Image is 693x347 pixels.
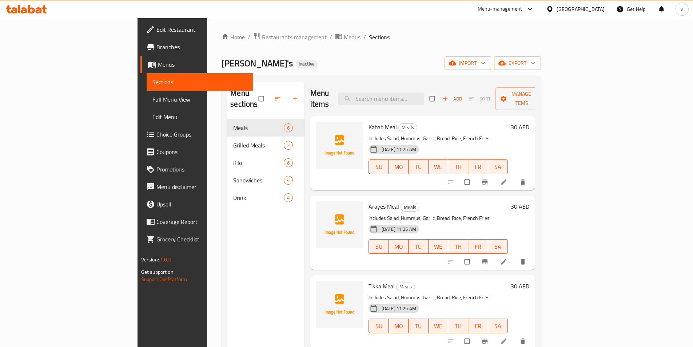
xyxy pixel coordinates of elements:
[152,95,247,104] span: Full Menu View
[460,175,475,189] span: Select to update
[511,201,529,212] h6: 30 AED
[500,338,509,345] a: Edit menu item
[511,281,529,291] h6: 30 AED
[389,159,409,174] button: MO
[227,116,304,209] nav: Menu sections
[284,123,293,132] div: items
[369,293,508,302] p: Includes Salad, Hummus, Garlic, Bread, Rice, French Fries
[391,321,406,331] span: MO
[500,258,509,265] a: Edit menu item
[233,193,283,202] span: Drink
[389,239,409,254] button: MO
[441,93,464,105] span: Add item
[445,56,491,70] button: import
[316,281,363,328] img: Tikka Meal
[284,125,292,131] span: 6
[254,92,270,106] span: Select all sections
[391,241,406,252] span: MO
[152,113,247,121] span: Edit Menu
[344,33,361,42] span: Menus
[227,119,304,137] div: Meals6
[227,137,304,154] div: Grilled Meals2
[147,91,253,108] a: Full Menu View
[140,161,253,178] a: Promotions
[156,217,247,226] span: Coverage Report
[140,21,253,38] a: Edit Restaurant
[429,239,449,254] button: WE
[468,319,488,333] button: FR
[468,239,488,254] button: FR
[284,193,293,202] div: items
[429,319,449,333] button: WE
[233,176,283,185] span: Sandwiches
[296,61,318,67] span: Inactive
[451,241,465,252] span: TH
[369,319,389,333] button: SU
[222,32,541,42] nav: breadcrumb
[369,239,389,254] button: SU
[296,60,318,68] div: Inactive
[431,321,446,331] span: WE
[140,126,253,143] a: Choice Groups
[372,162,386,172] span: SU
[156,165,247,174] span: Promotions
[448,239,468,254] button: TH
[369,201,399,212] span: Arayes Meal
[270,91,287,107] span: Sort sections
[369,122,397,133] span: Kabab Meal
[233,141,283,150] span: Grilled Meals
[488,159,508,174] button: SA
[369,214,508,223] p: Includes Salad, Hummus, Garlic, Bread, Rice, French Fries
[284,158,293,167] div: items
[253,32,327,42] a: Restaurants management
[431,241,446,252] span: WE
[491,321,505,331] span: SA
[140,196,253,213] a: Upsell
[330,33,332,42] li: /
[429,159,449,174] button: WE
[284,141,293,150] div: items
[515,254,532,270] button: delete
[401,203,419,212] span: Meals
[140,56,253,73] a: Menus
[389,319,409,333] button: MO
[262,33,327,42] span: Restaurants management
[141,255,159,264] span: Version:
[369,134,508,143] p: Includes Salad, Hummus, Garlic, Bread, Rice, French Fries
[448,319,468,333] button: TH
[511,122,529,132] h6: 30 AED
[399,123,417,132] span: Meals
[140,178,253,196] a: Menu disclaimer
[379,226,419,233] span: [DATE] 11:25 AM
[396,283,415,291] div: Meals
[338,92,424,105] input: search
[409,319,429,333] button: TU
[156,43,247,51] span: Branches
[411,162,426,172] span: TU
[284,176,293,185] div: items
[471,241,485,252] span: FR
[156,182,247,191] span: Menu disclaimer
[464,93,495,105] span: Select section first
[500,178,509,186] a: Edit menu item
[391,162,406,172] span: MO
[156,200,247,209] span: Upsell
[494,56,541,70] button: export
[160,255,171,264] span: 1.0.0
[233,123,283,132] div: Meals
[409,239,429,254] button: TU
[287,91,304,107] button: Add section
[450,59,485,68] span: import
[141,267,175,277] span: Get support on:
[441,93,464,105] button: Add
[310,88,329,110] h2: Menu items
[284,177,292,184] span: 4
[501,90,541,108] span: Manage items
[477,254,494,270] button: Branch-specific-item
[411,241,426,252] span: TU
[233,158,283,167] div: Kilo
[316,201,363,248] img: Arayes Meal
